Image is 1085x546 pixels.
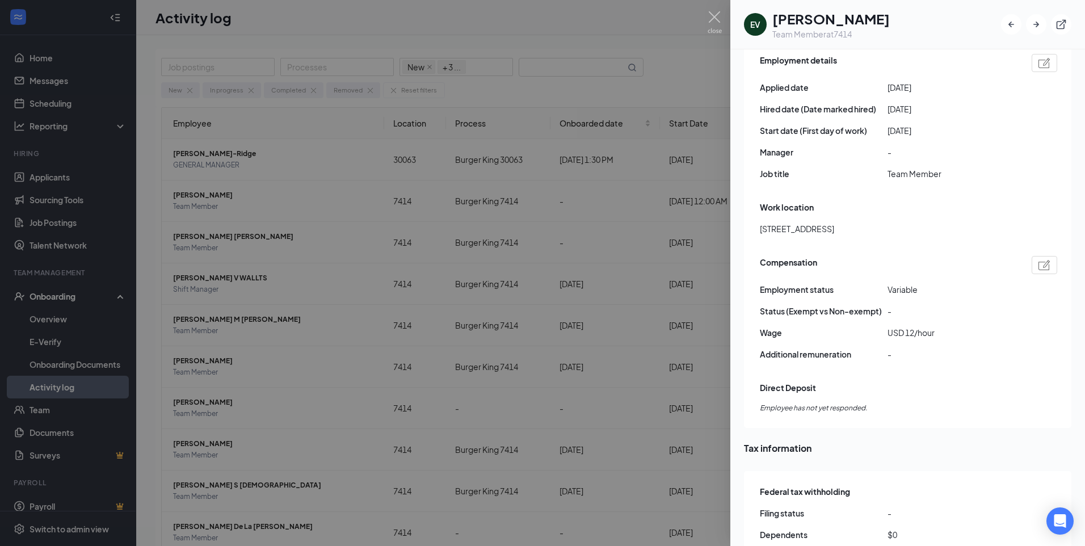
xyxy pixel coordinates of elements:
[760,256,817,274] span: Compensation
[760,305,888,317] span: Status (Exempt vs Non-exempt)
[1051,14,1071,35] button: ExternalLink
[760,201,814,213] span: Work location
[888,167,1015,180] span: Team Member
[760,124,888,137] span: Start date (First day of work)
[760,222,834,235] span: [STREET_ADDRESS]
[1026,14,1046,35] button: ArrowRight
[760,348,888,360] span: Additional remuneration
[888,81,1015,94] span: [DATE]
[772,9,890,28] h1: [PERSON_NAME]
[760,528,888,541] span: Dependents
[760,146,888,158] span: Manager
[760,485,850,498] span: Federal tax withholding
[1006,19,1017,30] svg: ArrowLeftNew
[888,326,1015,339] span: USD 12/hour
[760,283,888,296] span: Employment status
[888,305,1015,317] span: -
[760,403,1057,414] span: Employee has not yet responded.
[1001,14,1021,35] button: ArrowLeftNew
[760,167,888,180] span: Job title
[1031,19,1042,30] svg: ArrowRight
[888,146,1015,158] span: -
[760,54,837,72] span: Employment details
[888,124,1015,137] span: [DATE]
[760,103,888,115] span: Hired date (Date marked hired)
[760,507,888,519] span: Filing status
[888,528,1015,541] span: $0
[744,441,1071,455] span: Tax information
[888,283,1015,296] span: Variable
[772,28,890,40] div: Team Member at 7414
[1055,19,1067,30] svg: ExternalLink
[750,19,760,30] div: EV
[888,507,1015,519] span: -
[760,326,888,339] span: Wage
[888,103,1015,115] span: [DATE]
[760,81,888,94] span: Applied date
[1046,507,1074,535] div: Open Intercom Messenger
[888,348,1015,360] span: -
[760,381,816,394] span: Direct Deposit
